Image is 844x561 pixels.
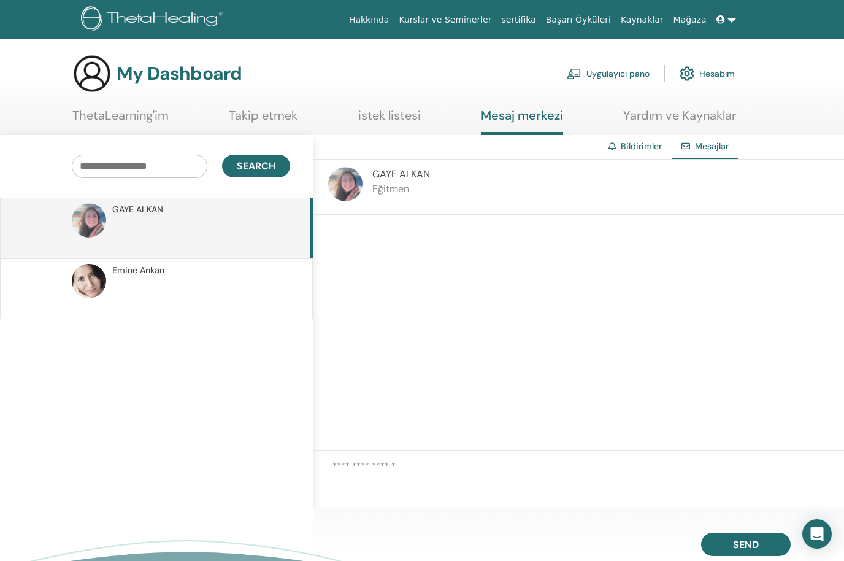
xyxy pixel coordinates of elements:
[701,533,791,556] button: Send
[81,6,228,34] img: logo.png
[802,519,832,549] div: Open Intercom Messenger
[481,108,563,135] a: Mesaj merkezi
[229,108,297,132] a: Takip etmek
[72,108,169,132] a: ThetaLearning'im
[328,167,363,201] img: default.jpg
[117,63,242,85] h3: My Dashboard
[567,60,650,87] a: Uygulayıcı pano
[344,9,394,31] a: Hakkında
[541,9,616,31] a: Başarı Öyküleri
[680,63,694,84] img: cog.svg
[567,68,581,79] img: chalkboard-teacher.svg
[72,264,106,298] img: default.jpg
[733,538,759,551] span: Send
[112,264,164,277] span: Emine Arıkan
[237,160,275,172] span: Search
[680,60,735,87] a: Hesabım
[72,203,106,238] img: default.jpg
[372,168,430,180] span: GAYE ALKAN
[668,9,711,31] a: Mağaza
[72,54,112,93] img: generic-user-icon.jpg
[623,108,736,132] a: Yardım ve Kaynaklar
[496,9,540,31] a: sertifika
[394,9,496,31] a: Kurslar ve Seminerler
[616,9,669,31] a: Kaynaklar
[358,108,421,132] a: istek listesi
[112,203,163,216] span: GAYE ALKAN
[372,182,430,196] p: Eğitmen
[222,155,290,177] button: Search
[621,141,662,152] a: Bildirimler
[695,141,729,152] span: Mesajlar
